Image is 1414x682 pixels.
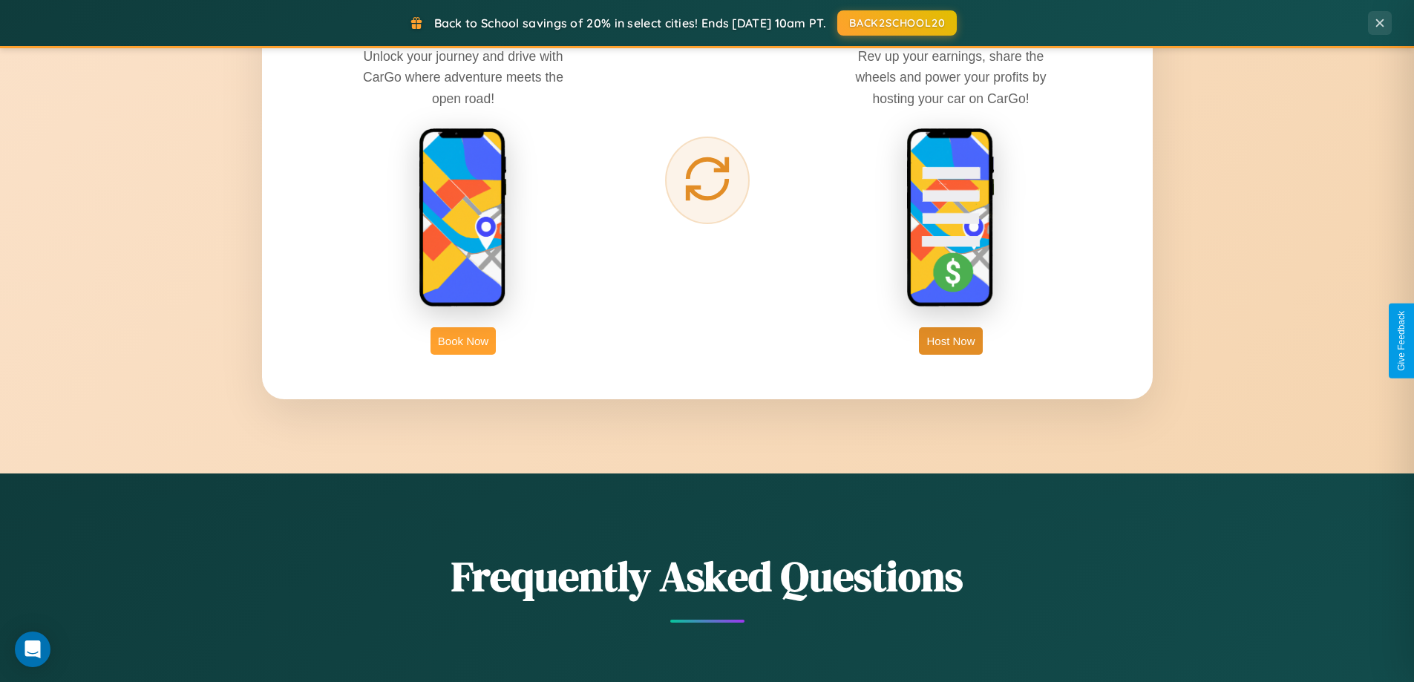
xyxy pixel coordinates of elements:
h2: Frequently Asked Questions [262,548,1153,605]
div: Open Intercom Messenger [15,632,50,667]
p: Unlock your journey and drive with CarGo where adventure meets the open road! [352,46,575,108]
p: Rev up your earnings, share the wheels and power your profits by hosting your car on CarGo! [839,46,1062,108]
button: Host Now [919,327,982,355]
img: rent phone [419,128,508,309]
div: Give Feedback [1396,311,1407,371]
button: Book Now [431,327,496,355]
img: host phone [906,128,995,309]
span: Back to School savings of 20% in select cities! Ends [DATE] 10am PT. [434,16,826,30]
button: BACK2SCHOOL20 [837,10,957,36]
